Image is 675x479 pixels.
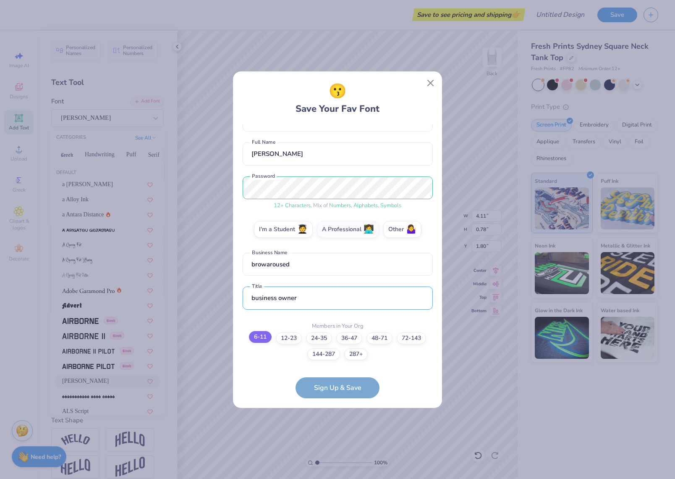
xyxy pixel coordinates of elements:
[249,331,272,343] label: 6-11
[329,202,351,209] span: Numbers
[243,202,433,210] div: , Mix of , ,
[423,75,439,91] button: Close
[353,202,378,209] span: Alphabets
[274,202,311,209] span: 12 + Characters
[344,348,368,360] label: 287+
[397,332,426,344] label: 72-143
[317,221,379,238] label: A Professional
[329,81,346,102] span: 😗
[312,322,364,331] label: Members in Your Org
[276,332,302,344] label: 12-23
[406,224,416,234] span: 🤷‍♀️
[364,224,374,234] span: 👩‍💻
[307,348,340,360] label: 144-287
[254,221,313,238] label: I'm a Student
[383,221,421,238] label: Other
[297,224,308,234] span: 🧑‍🎓
[336,332,362,344] label: 36-47
[380,202,401,209] span: Symbols
[296,81,379,116] div: Save Your Fav Font
[366,332,392,344] label: 48-71
[306,332,332,344] label: 24-35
